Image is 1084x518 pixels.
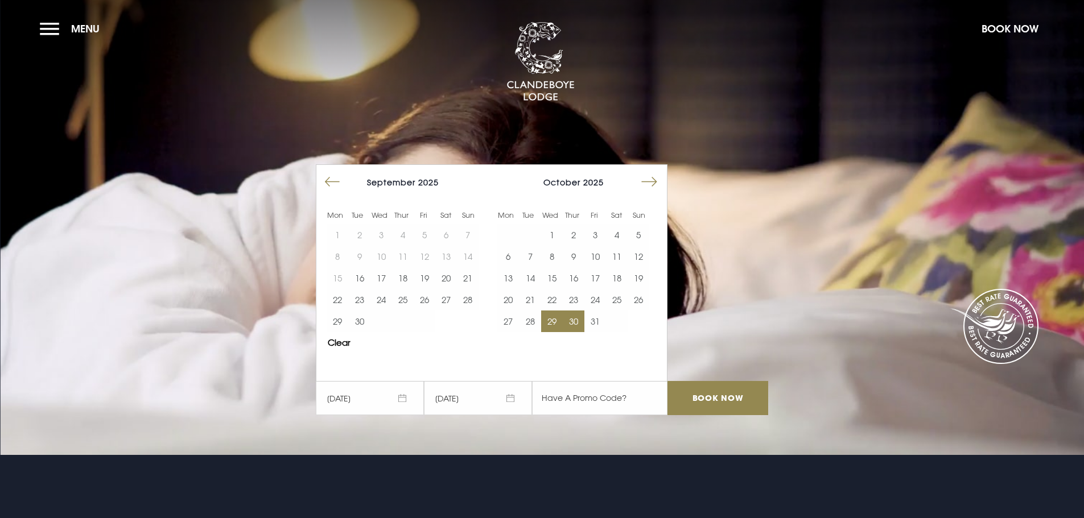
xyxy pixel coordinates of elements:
button: 5 [628,224,649,246]
button: 19 [414,267,435,289]
button: 28 [519,310,541,332]
button: 4 [606,224,628,246]
button: 20 [497,289,519,310]
span: 2025 [418,177,439,187]
button: 15 [541,267,563,289]
button: 30 [563,310,584,332]
button: 9 [563,246,584,267]
td: Choose Sunday, October 26, 2025 as your end date. [628,289,649,310]
button: Move backward to switch to the previous month. [322,171,343,193]
td: Choose Wednesday, September 17, 2025 as your end date. [370,267,392,289]
button: 6 [497,246,519,267]
td: Choose Tuesday, October 28, 2025 as your end date. [519,310,541,332]
button: 31 [584,310,606,332]
td: Choose Friday, October 10, 2025 as your end date. [584,246,606,267]
td: Choose Friday, October 17, 2025 as your end date. [584,267,606,289]
button: Book Now [976,16,1044,41]
td: Selected. Wednesday, October 29, 2025 [541,310,563,332]
button: 29 [541,310,563,332]
td: Choose Sunday, October 12, 2025 as your end date. [628,246,649,267]
td: Choose Friday, October 3, 2025 as your end date. [584,224,606,246]
button: 16 [348,267,370,289]
span: [DATE] [316,381,424,415]
input: Have A Promo Code? [532,381,667,415]
button: Move forward to switch to the next month. [638,171,660,193]
button: 14 [519,267,541,289]
td: Choose Tuesday, September 16, 2025 as your end date. [348,267,370,289]
button: Menu [40,16,105,41]
span: September [367,177,415,187]
td: Choose Saturday, September 20, 2025 as your end date. [435,267,457,289]
td: Choose Tuesday, October 14, 2025 as your end date. [519,267,541,289]
td: Choose Thursday, September 25, 2025 as your end date. [392,289,414,310]
button: 26 [414,289,435,310]
button: 27 [435,289,457,310]
td: Choose Tuesday, October 7, 2025 as your end date. [519,246,541,267]
input: Book Now [667,381,768,415]
td: Choose Monday, October 6, 2025 as your end date. [497,246,519,267]
button: 25 [392,289,414,310]
td: Choose Saturday, October 4, 2025 as your end date. [606,224,628,246]
button: 24 [584,289,606,310]
button: 23 [563,289,584,310]
td: Choose Sunday, October 19, 2025 as your end date. [628,267,649,289]
td: Choose Monday, October 20, 2025 as your end date. [497,289,519,310]
td: Choose Thursday, October 30, 2025 as your end date. [563,310,584,332]
td: Choose Sunday, September 21, 2025 as your end date. [457,267,479,289]
button: 23 [348,289,370,310]
td: Choose Monday, September 22, 2025 as your end date. [327,289,348,310]
td: Choose Tuesday, October 21, 2025 as your end date. [519,289,541,310]
button: 22 [327,289,348,310]
button: 11 [606,246,628,267]
td: Choose Saturday, September 27, 2025 as your end date. [435,289,457,310]
button: 1 [541,224,563,246]
button: 13 [497,267,519,289]
button: 19 [628,267,649,289]
td: Choose Wednesday, October 15, 2025 as your end date. [541,267,563,289]
button: 2 [563,224,584,246]
td: Choose Sunday, October 5, 2025 as your end date. [628,224,649,246]
button: 17 [584,267,606,289]
td: Choose Tuesday, September 30, 2025 as your end date. [348,310,370,332]
td: Choose Friday, September 19, 2025 as your end date. [414,267,435,289]
td: Choose Friday, October 24, 2025 as your end date. [584,289,606,310]
button: 12 [628,246,649,267]
td: Choose Thursday, October 23, 2025 as your end date. [563,289,584,310]
td: Choose Thursday, October 2, 2025 as your end date. [563,224,584,246]
button: 29 [327,310,348,332]
img: Clandeboye Lodge [506,22,575,102]
span: October [543,177,580,187]
td: Choose Saturday, October 11, 2025 as your end date. [606,246,628,267]
button: 26 [628,289,649,310]
td: Choose Saturday, October 18, 2025 as your end date. [606,267,628,289]
td: Choose Wednesday, October 1, 2025 as your end date. [541,224,563,246]
button: Clear [328,338,351,347]
button: 21 [457,267,479,289]
button: 3 [584,224,606,246]
td: Choose Tuesday, September 23, 2025 as your end date. [348,289,370,310]
button: 20 [435,267,457,289]
span: 2025 [583,177,604,187]
span: Menu [71,22,100,35]
button: 17 [370,267,392,289]
td: Choose Thursday, October 9, 2025 as your end date. [563,246,584,267]
button: 18 [606,267,628,289]
td: Choose Thursday, September 18, 2025 as your end date. [392,267,414,289]
td: Choose Monday, September 29, 2025 as your end date. [327,310,348,332]
button: 18 [392,267,414,289]
span: [DATE] [424,381,532,415]
td: Choose Saturday, October 25, 2025 as your end date. [606,289,628,310]
button: 21 [519,289,541,310]
td: Choose Wednesday, September 24, 2025 as your end date. [370,289,392,310]
td: Choose Thursday, October 16, 2025 as your end date. [563,267,584,289]
button: 8 [541,246,563,267]
td: Choose Wednesday, October 22, 2025 as your end date. [541,289,563,310]
button: 16 [563,267,584,289]
button: 25 [606,289,628,310]
td: Choose Monday, October 13, 2025 as your end date. [497,267,519,289]
button: 30 [348,310,370,332]
button: 27 [497,310,519,332]
td: Choose Sunday, September 28, 2025 as your end date. [457,289,479,310]
button: 22 [541,289,563,310]
td: Choose Wednesday, October 8, 2025 as your end date. [541,246,563,267]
